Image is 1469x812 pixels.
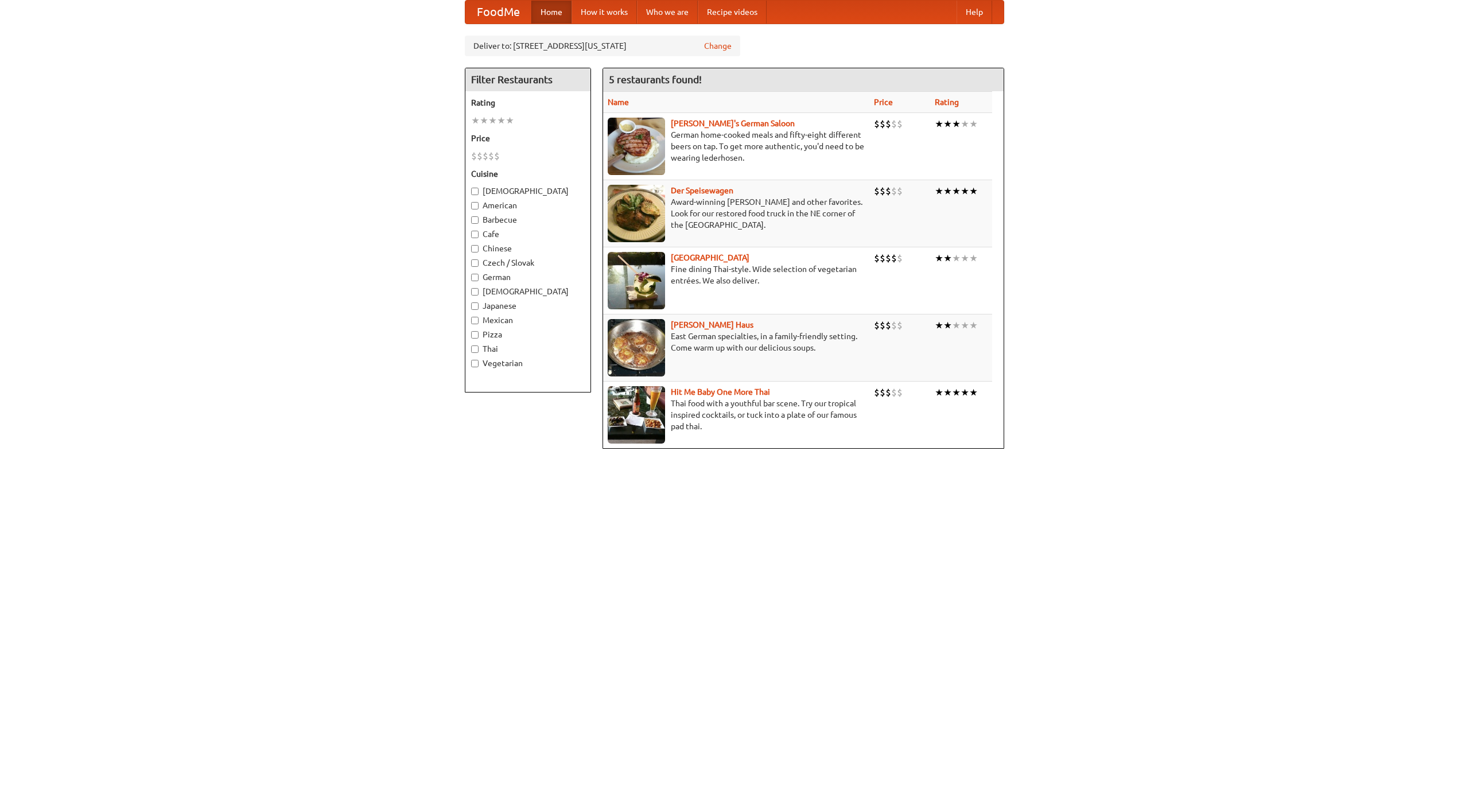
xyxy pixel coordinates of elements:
img: kohlhaus.jpg [608,319,665,376]
input: [DEMOGRAPHIC_DATA] [471,288,479,296]
li: ★ [471,114,480,127]
li: $ [897,319,903,332]
h5: Price [471,133,585,144]
li: ★ [935,185,943,197]
li: $ [885,118,891,130]
label: Chinese [471,243,585,254]
li: ★ [480,114,488,127]
a: Change [704,40,732,52]
li: $ [891,386,897,399]
p: German home-cooked meals and fifty-eight different beers on tap. To get more authentic, you'd nee... [608,129,865,164]
li: ★ [952,386,961,399]
li: ★ [969,252,978,265]
a: [PERSON_NAME] Haus [671,320,753,329]
li: ★ [969,386,978,399]
li: ★ [961,252,969,265]
li: $ [885,185,891,197]
input: Cafe [471,231,479,238]
li: $ [483,150,488,162]
li: $ [885,386,891,399]
li: $ [891,319,897,332]
li: $ [477,150,483,162]
img: esthers.jpg [608,118,665,175]
label: Cafe [471,228,585,240]
li: ★ [943,118,952,130]
li: ★ [943,319,952,332]
label: German [471,271,585,283]
p: Fine dining Thai-style. Wide selection of vegetarian entrées. We also deliver. [608,263,865,286]
input: Japanese [471,302,479,310]
h5: Cuisine [471,168,585,180]
a: [GEOGRAPHIC_DATA] [671,253,749,262]
input: Mexican [471,317,479,324]
li: ★ [952,252,961,265]
a: Hit Me Baby One More Thai [671,387,770,397]
li: ★ [935,319,943,332]
a: [PERSON_NAME]'s German Saloon [671,119,795,128]
p: East German specialties, in a family-friendly setting. Come warm up with our delicious soups. [608,331,865,353]
li: $ [885,319,891,332]
li: $ [891,185,897,197]
p: Thai food with a youthful bar scene. Try our tropical inspired cocktails, or tuck into a plate of... [608,398,865,432]
img: babythai.jpg [608,386,665,444]
input: American [471,202,479,209]
li: $ [891,252,897,265]
label: [DEMOGRAPHIC_DATA] [471,286,585,297]
a: How it works [572,1,637,24]
li: $ [891,118,897,130]
li: ★ [497,114,506,127]
a: Price [874,98,893,107]
li: $ [880,386,885,399]
li: ★ [952,185,961,197]
input: Pizza [471,331,479,339]
li: $ [874,118,880,130]
li: ★ [969,185,978,197]
label: Pizza [471,329,585,340]
li: ★ [935,118,943,130]
label: American [471,200,585,211]
input: German [471,274,479,281]
a: Recipe videos [698,1,767,24]
input: Thai [471,345,479,353]
li: ★ [935,386,943,399]
li: $ [880,118,885,130]
li: ★ [952,118,961,130]
li: $ [897,386,903,399]
label: [DEMOGRAPHIC_DATA] [471,185,585,197]
li: ★ [952,319,961,332]
label: Thai [471,343,585,355]
li: $ [874,252,880,265]
input: [DEMOGRAPHIC_DATA] [471,188,479,195]
label: Barbecue [471,214,585,226]
p: Award-winning [PERSON_NAME] and other favorites. Look for our restored food truck in the NE corne... [608,196,865,231]
li: ★ [943,386,952,399]
a: Help [957,1,992,24]
li: ★ [961,118,969,130]
h5: Rating [471,97,585,108]
a: Name [608,98,629,107]
li: $ [897,252,903,265]
img: satay.jpg [608,252,665,309]
li: $ [494,150,500,162]
li: $ [885,252,891,265]
a: Who we are [637,1,698,24]
div: Deliver to: [STREET_ADDRESS][US_STATE] [465,36,740,56]
label: Japanese [471,300,585,312]
ng-pluralize: 5 restaurants found! [609,74,702,85]
li: ★ [488,114,497,127]
li: ★ [961,185,969,197]
li: $ [874,185,880,197]
li: ★ [961,319,969,332]
li: $ [880,185,885,197]
li: $ [897,118,903,130]
li: $ [471,150,477,162]
b: Der Speisewagen [671,186,733,195]
a: Rating [935,98,959,107]
li: $ [874,386,880,399]
li: ★ [943,252,952,265]
input: Vegetarian [471,360,479,367]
